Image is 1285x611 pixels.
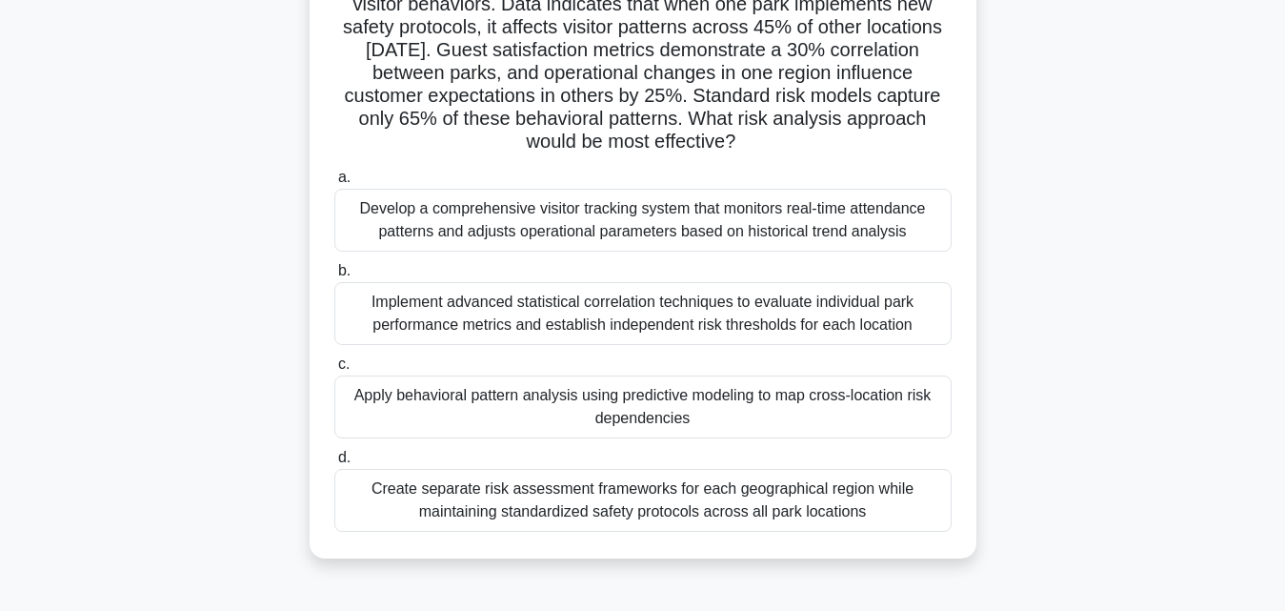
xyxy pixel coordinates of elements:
div: Apply behavioral pattern analysis using predictive modeling to map cross-location risk dependencies [334,376,952,438]
span: d. [338,449,351,465]
div: Develop a comprehensive visitor tracking system that monitors real-time attendance patterns and a... [334,189,952,252]
span: b. [338,262,351,278]
span: a. [338,169,351,185]
div: Implement advanced statistical correlation techniques to evaluate individual park performance met... [334,282,952,345]
span: c. [338,356,350,372]
div: Create separate risk assessment frameworks for each geographical region while maintaining standar... [334,469,952,532]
